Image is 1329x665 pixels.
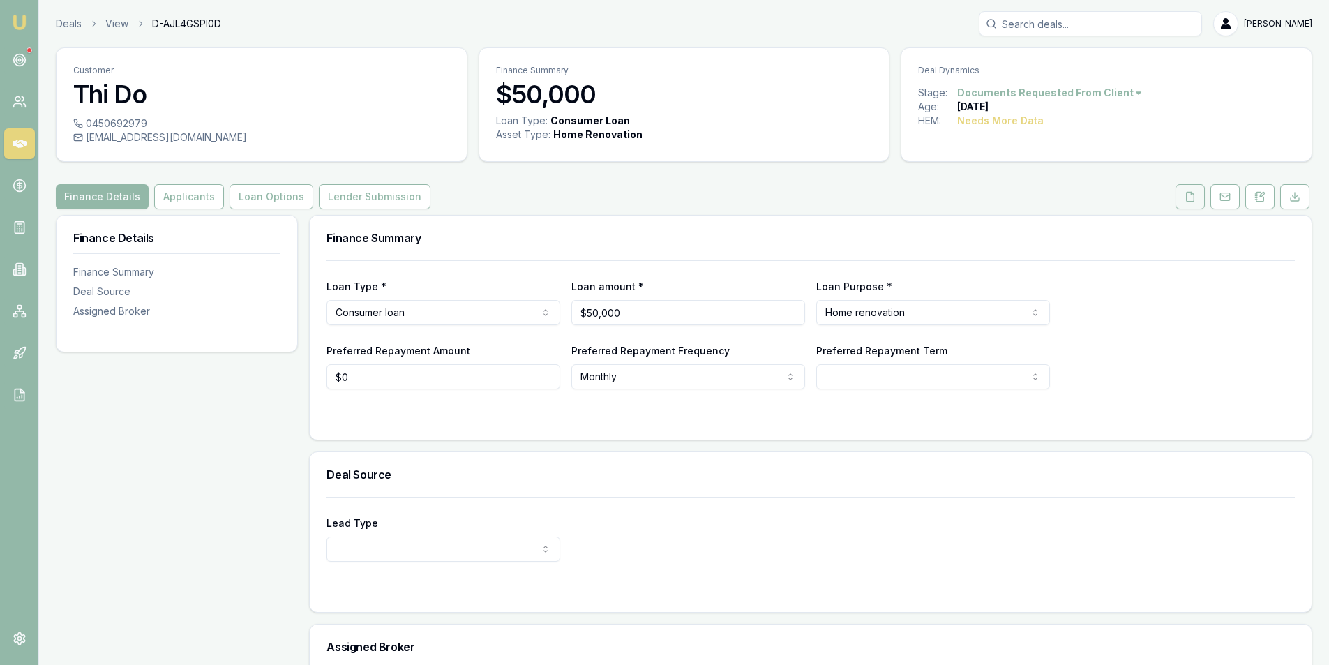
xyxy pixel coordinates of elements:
[1244,18,1312,29] span: [PERSON_NAME]
[957,114,1044,128] div: Needs More Data
[73,65,450,76] p: Customer
[571,300,805,325] input: $
[56,17,82,31] a: Deals
[154,184,224,209] button: Applicants
[326,345,470,357] label: Preferred Repayment Amount
[326,364,560,389] input: $
[56,184,149,209] button: Finance Details
[326,232,1295,244] h3: Finance Summary
[73,304,280,318] div: Assigned Broker
[918,65,1295,76] p: Deal Dynamics
[553,128,643,142] div: Home Renovation
[73,130,450,144] div: [EMAIL_ADDRESS][DOMAIN_NAME]
[326,517,378,529] label: Lead Type
[918,114,957,128] div: HEM:
[496,114,548,128] div: Loan Type:
[979,11,1202,36] input: Search deals
[316,184,433,209] a: Lender Submission
[73,265,280,279] div: Finance Summary
[326,469,1295,480] h3: Deal Source
[73,80,450,108] h3: Thi Do
[957,86,1143,100] button: Documents Requested From Client
[151,184,227,209] a: Applicants
[73,285,280,299] div: Deal Source
[816,345,947,357] label: Preferred Repayment Term
[326,641,1295,652] h3: Assigned Broker
[73,117,450,130] div: 0450692979
[550,114,630,128] div: Consumer Loan
[56,184,151,209] a: Finance Details
[816,281,892,292] label: Loan Purpose *
[73,232,280,244] h3: Finance Details
[152,17,221,31] span: D-AJL4GSPI0D
[496,65,873,76] p: Finance Summary
[918,86,957,100] div: Stage:
[56,17,221,31] nav: breadcrumb
[957,100,989,114] div: [DATE]
[571,281,644,292] label: Loan amount *
[227,184,316,209] a: Loan Options
[230,184,313,209] button: Loan Options
[496,128,550,142] div: Asset Type :
[326,281,386,292] label: Loan Type *
[105,17,128,31] a: View
[571,345,730,357] label: Preferred Repayment Frequency
[496,80,873,108] h3: $50,000
[11,14,28,31] img: emu-icon-u.png
[918,100,957,114] div: Age:
[319,184,430,209] button: Lender Submission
